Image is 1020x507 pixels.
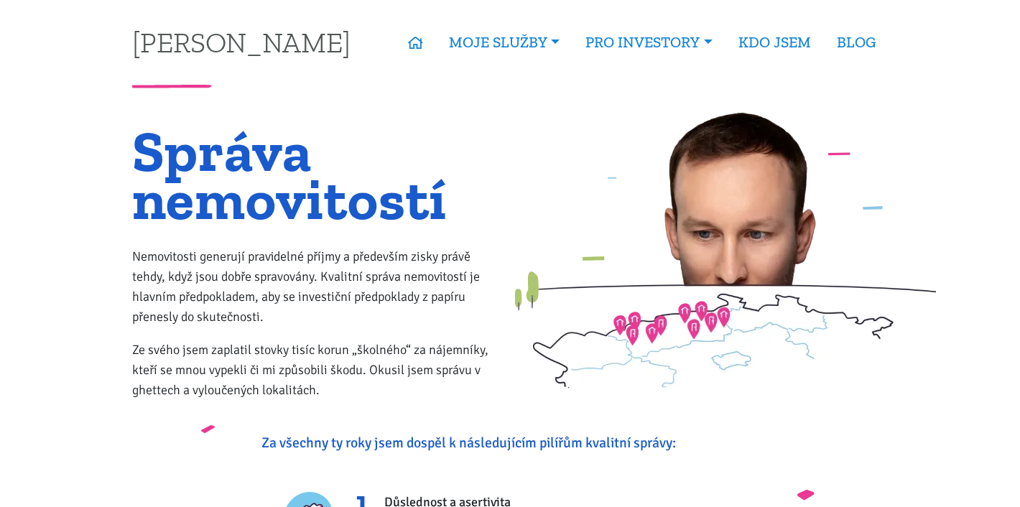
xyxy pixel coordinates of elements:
a: BLOG [824,26,889,59]
a: PRO INVESTORY [572,26,725,59]
a: KDO JSEM [725,26,824,59]
a: MOJE SLUŽBY [436,26,572,59]
a: [PERSON_NAME] [132,28,351,56]
p: Za všechny ty roky jsem dospěl k následujícím pilířům kvalitní správy: [261,433,759,453]
h1: Správa nemovitostí [132,127,501,223]
p: Ze svého jsem zaplatil stovky tisíc korun „školného“ za nájemníky, kteří se mnou vypekli či mi zp... [132,340,501,400]
p: Nemovitosti generují pravidelné příjmy a především zisky právě tehdy, když jsou dobře spravovány.... [132,246,501,327]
